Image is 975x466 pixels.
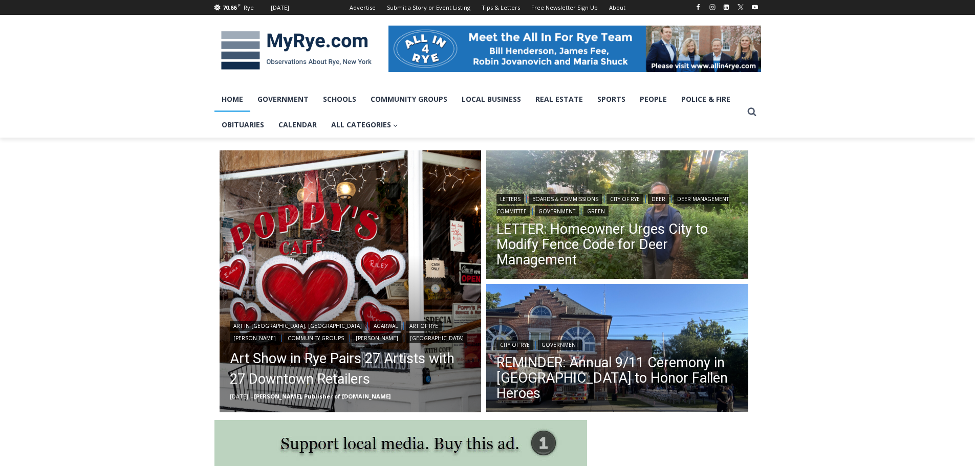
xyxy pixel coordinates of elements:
[633,86,674,112] a: People
[244,3,254,12] div: Rye
[254,392,391,400] a: [PERSON_NAME], Publisher of [DOMAIN_NAME]
[251,392,254,400] span: –
[370,321,401,331] a: Agarwal
[496,194,524,204] a: Letters
[496,340,533,350] a: City of Rye
[496,355,738,401] a: REMINDER: Annual 9/11 Ceremony in [GEOGRAPHIC_DATA] to Honor Fallen Heroes
[454,86,528,112] a: Local Business
[230,321,365,331] a: Art in [GEOGRAPHIC_DATA], [GEOGRAPHIC_DATA]
[220,150,482,412] a: Read More Art Show in Rye Pairs 27 Artists with 27 Downtown Retailers
[538,340,582,350] a: Government
[316,86,363,112] a: Schools
[363,86,454,112] a: Community Groups
[271,112,324,138] a: Calendar
[706,1,719,13] a: Instagram
[324,112,405,138] a: All Categories
[230,319,471,343] div: | | | | | |
[214,86,743,138] nav: Primary Navigation
[230,348,471,389] a: Art Show in Rye Pairs 27 Artists with 27 Downtown Retailers
[529,194,602,204] a: Boards & Commissions
[583,206,609,216] a: Green
[230,392,248,400] time: [DATE]
[271,3,289,12] div: [DATE]
[486,150,748,281] a: Read More LETTER: Homeowner Urges City to Modify Fence Code for Deer Management
[648,194,669,204] a: Deer
[674,86,738,112] a: Police & Fire
[734,1,747,13] a: X
[535,206,579,216] a: Government
[214,420,587,466] img: support local media, buy this ad
[692,1,704,13] a: Facebook
[496,221,738,268] a: LETTER: Homeowner Urges City to Modify Fence Code for Deer Management
[250,86,316,112] a: Government
[486,284,748,415] a: Read More REMINDER: Annual 9/11 Ceremony in Rye to Honor Fallen Heroes
[230,333,279,343] a: [PERSON_NAME]
[214,24,378,77] img: MyRye.com
[749,1,761,13] a: YouTube
[486,150,748,281] img: (PHOTO: Shankar Narayan in his native plant perennial garden on Manursing Way in Rye on Sunday, S...
[214,112,271,138] a: Obituaries
[352,333,402,343] a: [PERSON_NAME]
[496,338,738,350] div: |
[486,284,748,415] img: (PHOTO: The City of Rye 9-11 ceremony on Wednesday, September 11, 2024. It was the 23rd anniversa...
[406,333,467,343] a: [GEOGRAPHIC_DATA]
[406,321,442,331] a: Art of Rye
[743,103,761,121] button: View Search Form
[496,192,738,216] div: | | | | | |
[528,86,590,112] a: Real Estate
[284,333,348,343] a: Community Groups
[331,119,398,130] span: All Categories
[590,86,633,112] a: Sports
[606,194,643,204] a: City of Rye
[388,26,761,72] img: All in for Rye
[720,1,732,13] a: Linkedin
[214,86,250,112] a: Home
[238,2,241,8] span: F
[220,150,482,412] img: (PHOTO: Poppy's Cafe. The window of this beloved Rye staple is painted for different events throu...
[223,4,236,11] span: 70.66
